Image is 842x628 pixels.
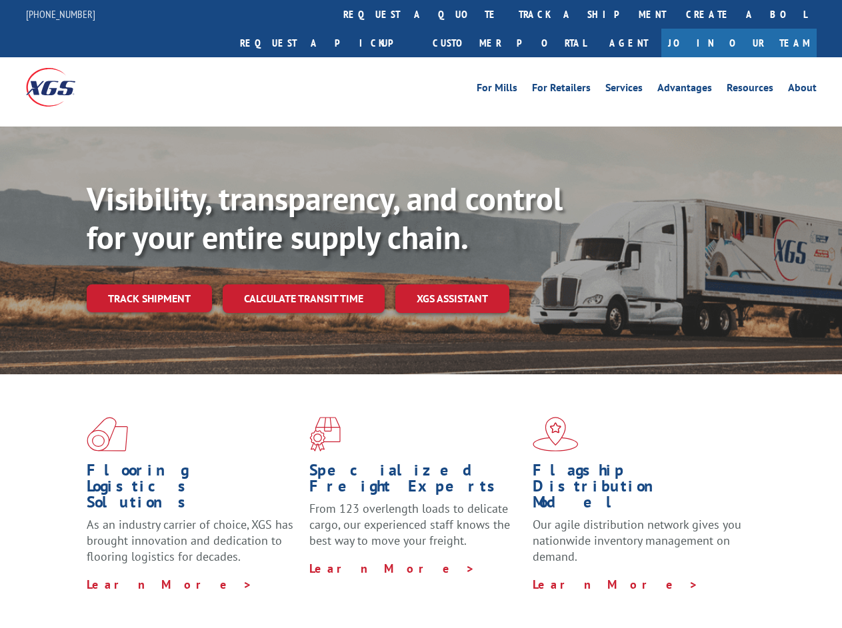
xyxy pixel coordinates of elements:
[533,577,699,592] a: Learn More >
[657,83,712,97] a: Advantages
[87,178,563,258] b: Visibility, transparency, and control for your entire supply chain.
[223,284,385,313] a: Calculate transit time
[309,417,341,452] img: xgs-icon-focused-on-flooring-red
[395,284,509,313] a: XGS ASSISTANT
[532,83,591,97] a: For Retailers
[605,83,643,97] a: Services
[661,29,817,57] a: Join Our Team
[230,29,423,57] a: Request a pickup
[423,29,596,57] a: Customer Portal
[309,462,522,501] h1: Specialized Freight Experts
[309,501,522,560] p: From 123 overlength loads to delicate cargo, our experienced staff knows the best way to move you...
[26,7,95,21] a: [PHONE_NUMBER]
[788,83,817,97] a: About
[87,417,128,452] img: xgs-icon-total-supply-chain-intelligence-red
[477,83,517,97] a: For Mills
[309,561,475,576] a: Learn More >
[596,29,661,57] a: Agent
[533,417,579,452] img: xgs-icon-flagship-distribution-model-red
[727,83,773,97] a: Resources
[87,517,293,564] span: As an industry carrier of choice, XGS has brought innovation and dedication to flooring logistics...
[533,462,745,517] h1: Flagship Distribution Model
[87,284,212,312] a: Track shipment
[533,517,741,564] span: Our agile distribution network gives you nationwide inventory management on demand.
[87,462,299,517] h1: Flooring Logistics Solutions
[87,577,253,592] a: Learn More >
